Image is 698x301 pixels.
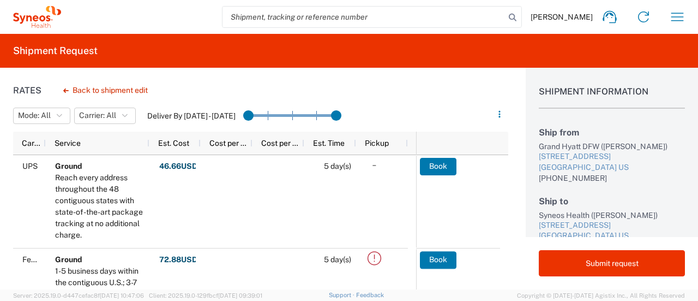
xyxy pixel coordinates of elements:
[22,255,75,264] span: FedEx Express
[531,12,593,22] span: [PERSON_NAME]
[539,151,685,173] a: [STREET_ADDRESS][GEOGRAPHIC_DATA] US
[13,292,144,299] span: Server: 2025.19.0-d447cefac8f
[539,196,685,206] h2: Ship to
[539,231,685,241] div: [GEOGRAPHIC_DATA] US
[159,251,198,269] button: 72.88USD
[159,158,198,175] button: 46.66USD
[13,108,70,124] button: Mode: All
[539,162,685,173] div: [GEOGRAPHIC_DATA] US
[13,85,41,96] h1: Rates
[100,292,144,299] span: [DATE] 10:47:06
[420,251,456,269] button: Book
[147,111,236,121] label: Deliver By [DATE] - [DATE]
[218,292,262,299] span: [DATE] 09:39:01
[539,220,685,231] div: [STREET_ADDRESS]
[539,86,685,109] h1: Shipment Information
[159,161,197,172] strong: 46.66 USD
[539,127,685,138] h2: Ship from
[539,250,685,276] button: Submit request
[365,139,389,147] span: Pickup
[539,151,685,162] div: [STREET_ADDRESS]
[539,220,685,241] a: [STREET_ADDRESS][GEOGRAPHIC_DATA] US
[79,110,116,121] span: Carrier: All
[517,291,685,300] span: Copyright © [DATE]-[DATE] Agistix Inc., All Rights Reserved
[74,108,136,124] button: Carrier: All
[539,210,685,220] div: Syneos Health ([PERSON_NAME])
[420,158,456,175] button: Book
[329,292,356,298] a: Support
[261,139,300,147] span: Cost per Mile
[149,292,262,299] span: Client: 2025.19.0-129fbcf
[22,162,38,170] span: UPS
[539,173,685,183] div: [PHONE_NUMBER]
[356,292,384,298] a: Feedback
[158,139,189,147] span: Est. Cost
[13,44,98,57] h2: Shipment Request
[55,139,81,147] span: Service
[209,139,248,147] span: Cost per Mile
[324,162,351,170] span: 5 day(s)
[18,110,51,121] span: Mode: All
[324,255,351,264] span: 5 day(s)
[55,255,82,264] b: Ground
[22,139,41,147] span: Carrier
[313,139,345,147] span: Est. Time
[222,7,505,27] input: Shipment, tracking or reference number
[159,255,197,265] strong: 72.88 USD
[55,162,82,170] b: Ground
[539,141,685,151] div: Grand Hyatt DFW ([PERSON_NAME])
[55,172,145,241] div: Reach every address throughout the 48 contiguous states with state-of-the-art package tracking at...
[55,81,157,100] button: Back to shipment edit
